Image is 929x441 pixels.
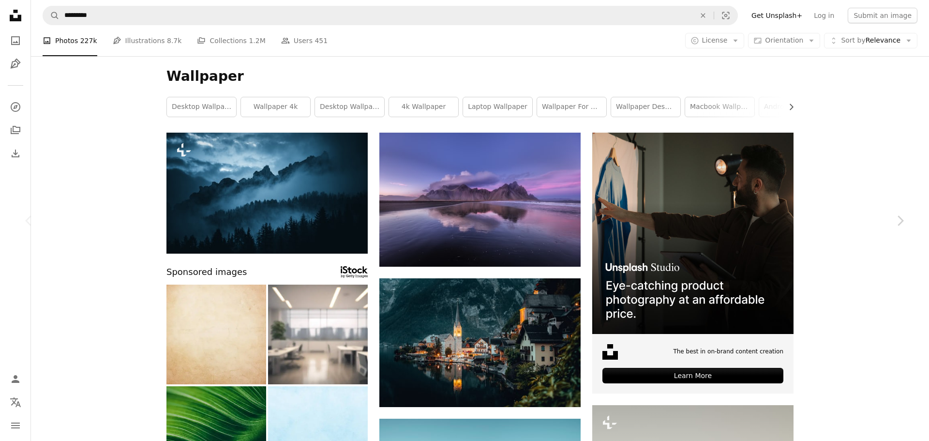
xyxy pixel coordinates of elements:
button: Visual search [714,6,737,25]
a: Photos [6,31,25,50]
img: Old paper textere [166,285,266,384]
span: License [702,36,728,44]
button: Clear [692,6,714,25]
a: macbook wallpaper [685,97,754,117]
a: laptop wallpaper [463,97,532,117]
img: file-1631678316303-ed18b8b5cb9cimage [602,344,618,360]
a: Log in [808,8,840,23]
a: Explore [6,97,25,117]
a: houses near lake [379,338,581,347]
button: Sort byRelevance [824,33,917,48]
img: a mountain range covered in fog and clouds [166,133,368,254]
span: Orientation [765,36,803,44]
a: android wallpaper [759,97,828,117]
button: License [685,33,745,48]
img: Defocused background image of a workspace in a modern office. [268,285,368,384]
a: Get Unsplash+ [746,8,808,23]
a: Download History [6,144,25,163]
a: wallpaper 4k [241,97,310,117]
button: scroll list to the right [782,97,794,117]
a: Log in / Sign up [6,369,25,389]
img: houses near lake [379,278,581,407]
img: photo of mountain [379,133,581,267]
span: The best in on-brand content creation [673,348,783,356]
span: 451 [315,35,328,46]
a: Illustrations 8.7k [113,25,182,56]
a: The best in on-brand content creationLearn More [592,133,794,394]
a: Collections [6,121,25,140]
a: desktop wallpapers [167,97,236,117]
button: Submit an image [848,8,917,23]
a: Collections 1.2M [197,25,265,56]
a: photo of mountain [379,195,581,204]
button: Menu [6,416,25,435]
a: Next [871,174,929,267]
form: Find visuals sitewide [43,6,738,25]
span: Sort by [841,36,865,44]
img: file-1715714098234-25b8b4e9d8faimage [592,133,794,334]
span: Sponsored images [166,265,247,279]
a: wallpaper for mobile [537,97,606,117]
a: a mountain range covered in fog and clouds [166,188,368,197]
a: wallpaper desktop [611,97,680,117]
button: Search Unsplash [43,6,60,25]
a: Users 451 [281,25,328,56]
a: desktop wallpaper [315,97,384,117]
a: 4k wallpaper [389,97,458,117]
div: Learn More [602,368,783,383]
span: 1.2M [249,35,265,46]
a: Illustrations [6,54,25,74]
span: 8.7k [167,35,181,46]
button: Language [6,393,25,412]
span: Relevance [841,36,900,46]
button: Orientation [748,33,820,48]
h1: Wallpaper [166,68,794,85]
